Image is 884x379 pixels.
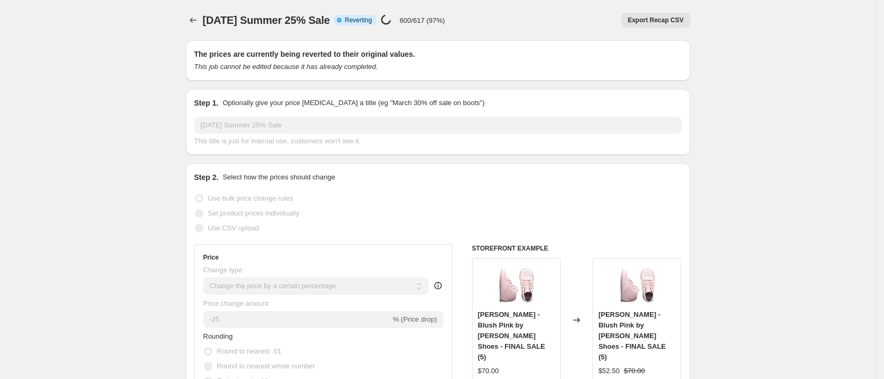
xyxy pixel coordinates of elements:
[217,362,315,370] span: Round to nearest whole number
[222,172,335,183] p: Select how the prices should change
[495,264,537,306] img: Zimmerman-Shoes-Baby-And-Child-Milo-Boots-Blush-Pink-20211029051707_4452c0f7-5572-4391-9af0-3fb92...
[433,280,443,291] div: help
[208,209,299,217] span: Set product prices individually
[478,366,499,376] div: $70.00
[628,16,683,24] span: Export Recap CSV
[208,224,259,232] span: Use CSV upload
[208,194,293,202] span: Use bulk price change rules
[478,311,545,361] span: [PERSON_NAME] - Blush Pink by [PERSON_NAME] Shoes - FINAL SALE (5)
[194,172,219,183] h2: Step 2.
[624,366,645,376] strike: $70.00
[621,13,690,28] button: Export Recap CSV
[400,16,445,24] p: 600/617 (97%)
[616,264,658,306] img: Zimmerman-Shoes-Baby-And-Child-Milo-Boots-Blush-Pink-20211029051707_4452c0f7-5572-4391-9af0-3fb92...
[203,332,233,340] span: Rounding
[203,266,243,274] span: Change type
[186,13,201,28] button: Price change jobs
[217,347,281,355] span: Round to nearest .01
[194,137,359,145] span: This title is just for internal use, customers won't see it
[203,311,391,328] input: -15
[472,244,682,253] h6: STOREFRONT EXAMPLE
[393,315,437,323] span: % (Price drop)
[194,98,219,108] h2: Step 1.
[194,63,378,71] i: This job cannot be edited because it has already completed.
[194,49,682,59] h2: The prices are currently being reverted to their original values.
[598,366,620,376] div: $52.50
[598,311,666,361] span: [PERSON_NAME] - Blush Pink by [PERSON_NAME] Shoes - FINAL SALE (5)
[203,14,330,26] span: [DATE] Summer 25% Sale
[222,98,484,108] p: Optionally give your price [MEDICAL_DATA] a title (eg "March 30% off sale on boots")
[345,16,372,24] span: Reverting
[194,117,682,134] input: 30% off holiday sale
[203,253,219,262] h3: Price
[203,299,269,307] span: Price change amount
